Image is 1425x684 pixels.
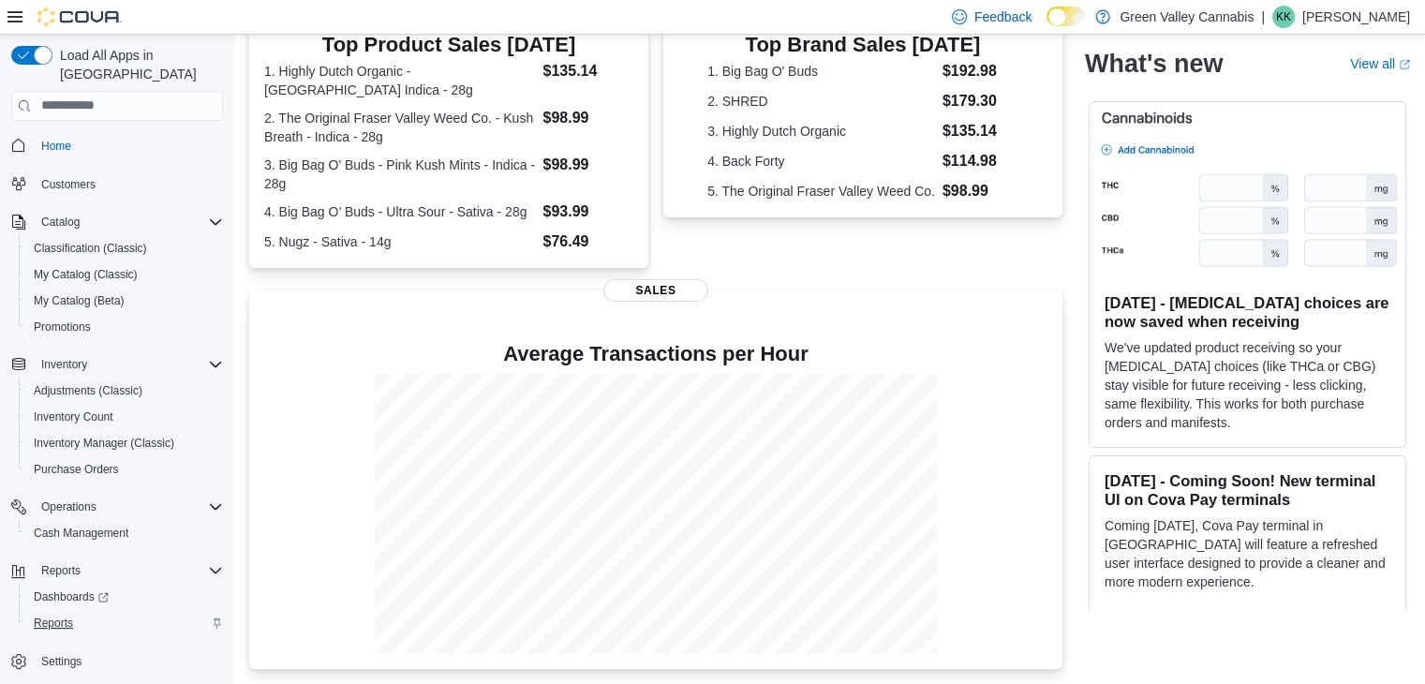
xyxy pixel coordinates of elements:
button: Inventory [34,353,95,376]
dt: 3. Highly Dutch Organic [707,122,935,141]
span: Settings [41,654,82,669]
span: Promotions [26,316,223,338]
span: Classification (Classic) [34,241,147,256]
span: Reports [26,612,223,634]
dt: 4. Back Forty [707,152,935,171]
span: Operations [41,499,96,514]
span: Customers [41,177,96,192]
dd: $93.99 [542,201,632,223]
p: [PERSON_NAME] [1302,6,1410,28]
h2: What's new [1085,49,1223,79]
button: My Catalog (Classic) [19,261,230,288]
p: Coming [DATE], Cova Pay terminal in [GEOGRAPHIC_DATA] will feature a refreshed user interface des... [1105,516,1390,591]
span: Purchase Orders [26,458,223,481]
dt: 2. SHRED [707,92,935,111]
span: Inventory Manager (Classic) [34,436,174,451]
button: Catalog [4,209,230,235]
button: Operations [4,494,230,520]
button: Catalog [34,211,87,233]
span: Feedback [974,7,1032,26]
a: Settings [34,650,89,673]
button: Home [4,132,230,159]
a: Adjustments (Classic) [26,379,150,402]
button: Inventory [4,351,230,378]
span: Cash Management [34,526,128,541]
dd: $192.98 [943,60,1018,82]
span: Inventory [41,357,87,372]
img: Cova [37,7,122,26]
dt: 4. Big Bag O’ Buds - Ultra Sour - Sativa - 28g [264,202,535,221]
span: Adjustments (Classic) [34,383,142,398]
dt: 1. Big Bag O' Buds [707,62,935,81]
span: Operations [34,496,223,518]
span: Inventory [34,353,223,376]
button: Cash Management [19,520,230,546]
span: Dashboards [34,589,109,604]
a: Cash Management [26,522,136,544]
span: Reports [34,616,73,631]
span: Customers [34,172,223,196]
span: Home [34,134,223,157]
dt: 2. The Original Fraser Valley Weed Co. - Kush Breath - Indica - 28g [264,109,535,146]
button: Adjustments (Classic) [19,378,230,404]
h4: Average Transactions per Hour [264,343,1047,365]
h3: [DATE] - Coming Soon! New terminal UI on Cova Pay terminals [1105,471,1390,509]
dd: $179.30 [943,90,1018,112]
dt: 3. Big Bag O' Buds - Pink Kush Mints - Indica - 28g [264,156,535,193]
button: My Catalog (Beta) [19,288,230,314]
h3: [DATE] - [MEDICAL_DATA] choices are now saved when receiving [1105,293,1390,331]
svg: External link [1399,59,1410,70]
h3: Top Brand Sales [DATE] [707,34,1018,56]
span: My Catalog (Beta) [26,290,223,312]
span: Classification (Classic) [26,237,223,260]
input: Dark Mode [1046,7,1086,26]
button: Inventory Count [19,404,230,430]
span: Inventory Count [26,406,223,428]
a: My Catalog (Classic) [26,263,145,286]
span: Purchase Orders [34,462,119,477]
span: Promotions [34,320,91,335]
span: Cash Management [26,522,223,544]
button: Inventory Manager (Classic) [19,430,230,456]
span: Dark Mode [1046,26,1047,27]
button: Customers [4,171,230,198]
span: My Catalog (Classic) [26,263,223,286]
span: Reports [34,559,223,582]
span: Load All Apps in [GEOGRAPHIC_DATA] [52,46,223,83]
span: Sales [603,279,708,302]
p: Green Valley Cannabis [1120,6,1254,28]
dd: $98.99 [542,107,632,129]
span: Catalog [34,211,223,233]
button: Settings [4,647,230,675]
dt: 1. Highly Dutch Organic - [GEOGRAPHIC_DATA] Indica - 28g [264,62,535,99]
span: Dashboards [26,586,223,608]
a: Promotions [26,316,98,338]
dd: $135.14 [542,60,632,82]
button: Classification (Classic) [19,235,230,261]
a: Purchase Orders [26,458,126,481]
button: Reports [4,558,230,584]
span: Adjustments (Classic) [26,379,223,402]
button: Reports [19,610,230,636]
span: Catalog [41,215,80,230]
span: Home [41,139,71,154]
a: Dashboards [19,584,230,610]
span: Reports [41,563,81,578]
a: Customers [34,173,103,196]
span: Inventory Manager (Classic) [26,432,223,454]
button: Promotions [19,314,230,340]
a: Dashboards [26,586,116,608]
span: My Catalog (Classic) [34,267,138,282]
span: Settings [34,649,223,673]
button: Reports [34,559,88,582]
dd: $98.99 [542,154,632,176]
a: Inventory Count [26,406,121,428]
dd: $98.99 [943,180,1018,202]
a: View allExternal link [1350,56,1410,71]
p: | [1261,6,1265,28]
span: Inventory Count [34,409,113,424]
dt: 5. The Original Fraser Valley Weed Co. [707,182,935,201]
h3: Top Product Sales [DATE] [264,34,633,56]
dd: $135.14 [943,120,1018,142]
dt: 5. Nugz - Sativa - 14g [264,232,535,251]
